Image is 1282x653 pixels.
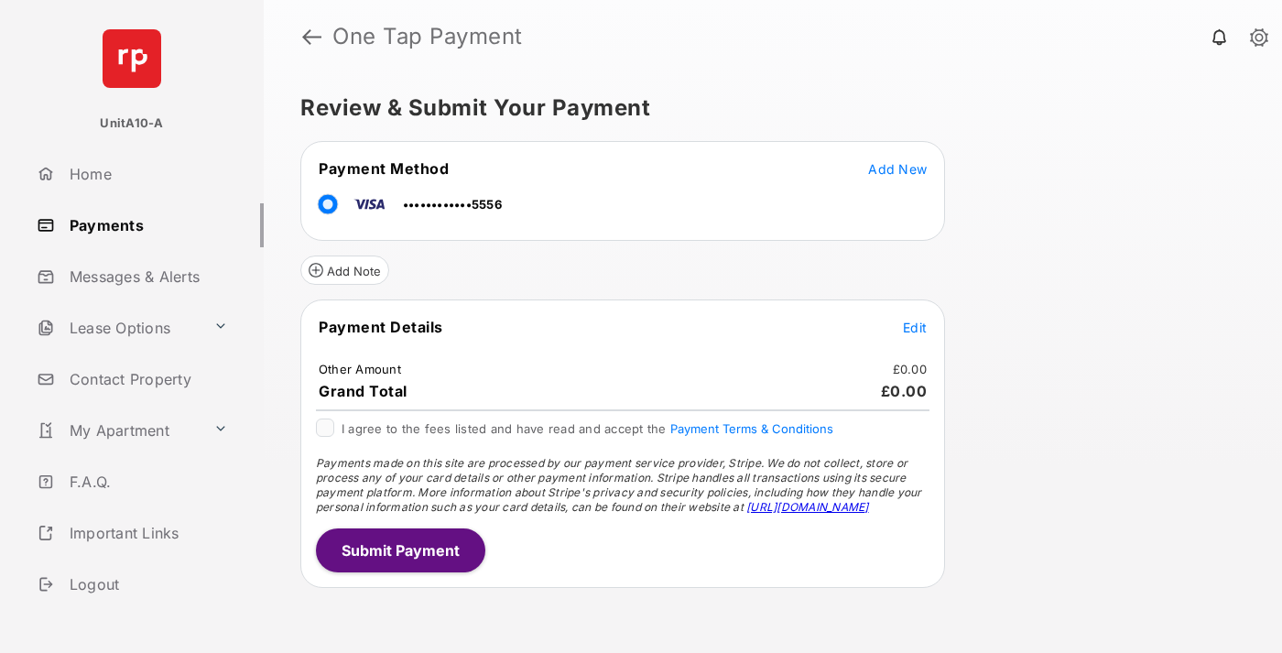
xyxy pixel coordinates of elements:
[300,256,389,285] button: Add Note
[332,26,523,48] strong: One Tap Payment
[103,29,161,88] img: svg+xml;base64,PHN2ZyB4bWxucz0iaHR0cDovL3d3dy53My5vcmcvMjAwMC9zdmciIHdpZHRoPSI2NCIgaGVpZ2h0PSI2NC...
[300,97,1231,119] h5: Review & Submit Your Payment
[318,361,402,377] td: Other Amount
[892,361,928,377] td: £0.00
[100,114,163,133] p: UnitA10-A
[903,318,927,336] button: Edit
[403,197,502,212] span: ••••••••••••5556
[316,528,485,572] button: Submit Payment
[903,320,927,335] span: Edit
[29,306,206,350] a: Lease Options
[29,562,264,606] a: Logout
[29,357,264,401] a: Contact Property
[868,159,927,178] button: Add New
[29,460,264,504] a: F.A.Q.
[670,421,833,436] button: I agree to the fees listed and have read and accept the
[29,255,264,299] a: Messages & Alerts
[29,203,264,247] a: Payments
[868,161,927,177] span: Add New
[319,159,449,178] span: Payment Method
[319,382,407,400] span: Grand Total
[29,408,206,452] a: My Apartment
[29,511,235,555] a: Important Links
[746,500,868,514] a: [URL][DOMAIN_NAME]
[316,456,922,514] span: Payments made on this site are processed by our payment service provider, Stripe. We do not colle...
[29,152,264,196] a: Home
[319,318,443,336] span: Payment Details
[881,382,928,400] span: £0.00
[342,421,833,436] span: I agree to the fees listed and have read and accept the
